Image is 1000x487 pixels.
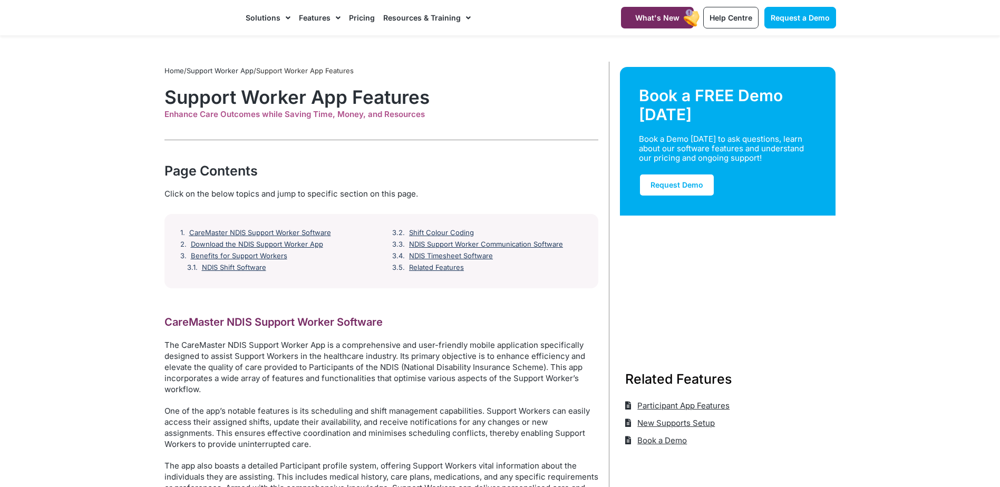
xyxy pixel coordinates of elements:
[620,216,836,344] img: Support Worker and NDIS Participant out for a coffee.
[164,339,598,395] p: The CareMaster NDIS Support Worker App is a comprehensive and user-friendly mobile application sp...
[651,180,703,189] span: Request Demo
[256,66,354,75] span: Support Worker App Features
[164,86,598,108] h1: Support Worker App Features
[764,7,836,28] a: Request a Demo
[164,405,598,450] p: One of the app’s notable features is its scheduling and shift management capabilities. Support Wo...
[202,264,266,272] a: NDIS Shift Software
[703,7,759,28] a: Help Centre
[164,66,354,75] span: / /
[164,315,598,329] h2: CareMaster NDIS Support Worker Software
[164,188,598,200] div: Click on the below topics and jump to specific section on this page.
[621,7,694,28] a: What's New
[639,86,817,124] div: Book a FREE Demo [DATE]
[164,66,184,75] a: Home
[625,369,831,388] h3: Related Features
[189,229,331,237] a: CareMaster NDIS Support Worker Software
[710,13,752,22] span: Help Centre
[409,240,563,249] a: NDIS Support Worker Communication Software
[409,264,464,272] a: Related Features
[625,432,687,449] a: Book a Demo
[191,252,287,260] a: Benefits for Support Workers
[635,13,679,22] span: What's New
[635,432,687,449] span: Book a Demo
[164,161,598,180] div: Page Contents
[409,252,493,260] a: NDIS Timesheet Software
[625,414,715,432] a: New Supports Setup
[635,414,715,432] span: New Supports Setup
[191,240,323,249] a: Download the NDIS Support Worker App
[187,66,254,75] a: Support Worker App
[639,134,804,163] div: Book a Demo [DATE] to ask questions, learn about our software features and understand our pricing...
[164,10,236,26] img: CareMaster Logo
[625,397,730,414] a: Participant App Features
[409,229,474,237] a: Shift Colour Coding
[639,173,715,197] a: Request Demo
[771,13,830,22] span: Request a Demo
[635,397,730,414] span: Participant App Features
[164,110,598,119] div: Enhance Care Outcomes while Saving Time, Money, and Resources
